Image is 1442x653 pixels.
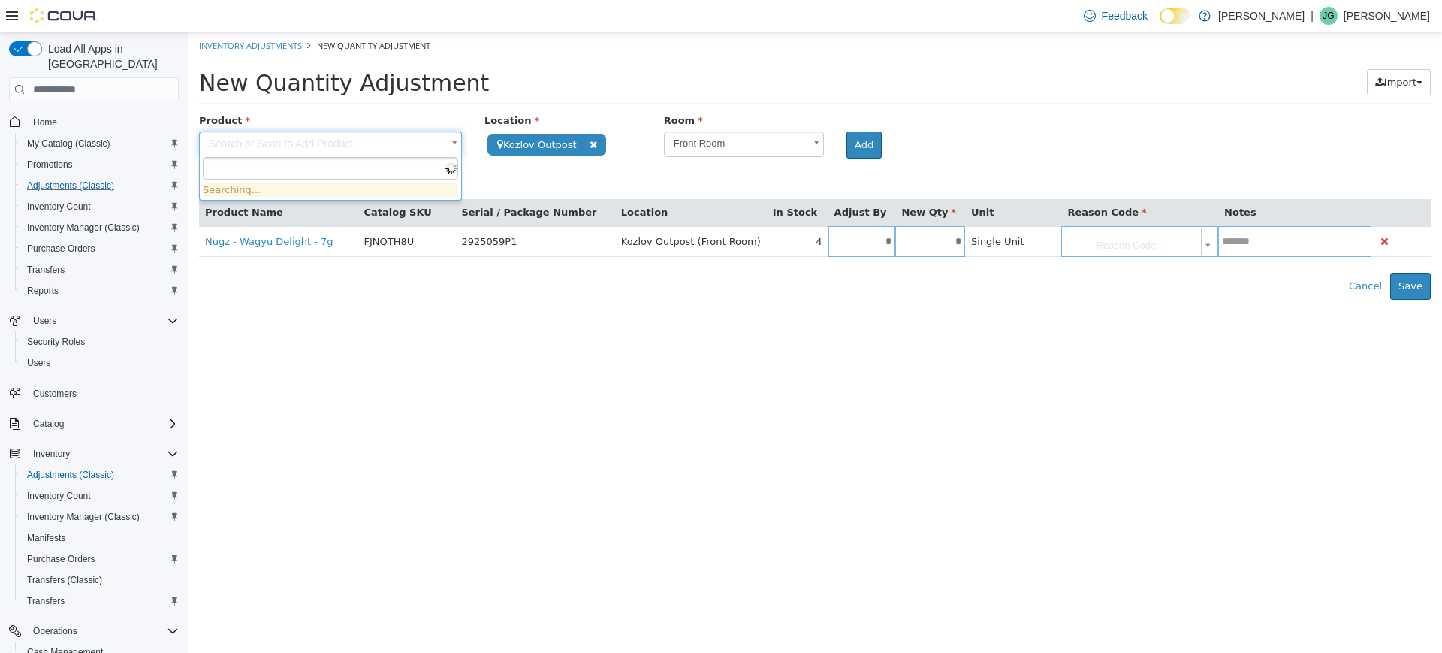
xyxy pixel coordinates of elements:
[27,385,83,403] a: Customers
[33,418,64,430] span: Catalog
[1218,7,1305,25] p: [PERSON_NAME]
[27,622,179,640] span: Operations
[27,595,65,607] span: Transfers
[21,508,146,526] a: Inventory Manager (Classic)
[21,240,101,258] a: Purchase Orders
[21,466,120,484] a: Adjustments (Classic)
[15,331,185,352] button: Security Roles
[27,138,110,150] span: My Catalog (Classic)
[15,506,185,528] button: Inventory Manager (Classic)
[21,571,108,589] a: Transfers (Classic)
[3,382,185,404] button: Customers
[27,222,140,234] span: Inventory Manager (Classic)
[27,553,95,565] span: Purchase Orders
[21,198,97,216] a: Inventory Count
[21,333,179,351] span: Security Roles
[27,490,91,502] span: Inventory Count
[27,312,179,330] span: Users
[27,415,179,433] span: Catalog
[3,413,185,434] button: Catalog
[1344,7,1430,25] p: [PERSON_NAME]
[15,352,185,373] button: Users
[15,217,185,238] button: Inventory Manager (Classic)
[15,280,185,301] button: Reports
[42,41,179,71] span: Load All Apps in [GEOGRAPHIC_DATA]
[15,175,185,196] button: Adjustments (Classic)
[1323,7,1334,25] span: JG
[21,592,71,610] a: Transfers
[27,622,83,640] button: Operations
[27,112,179,131] span: Home
[27,285,59,297] span: Reports
[21,529,71,547] a: Manifests
[21,282,179,300] span: Reports
[21,333,91,351] a: Security Roles
[27,445,76,463] button: Inventory
[27,243,95,255] span: Purchase Orders
[21,135,179,153] span: My Catalog (Classic)
[21,135,116,153] a: My Catalog (Classic)
[21,198,179,216] span: Inventory Count
[1320,7,1338,25] div: Jenn Gagne
[33,315,56,327] span: Users
[15,464,185,485] button: Adjustments (Classic)
[21,156,79,174] a: Promotions
[27,312,62,330] button: Users
[1160,8,1191,24] input: Dark Mode
[21,261,71,279] a: Transfers
[30,8,98,23] img: Cova
[27,384,179,403] span: Customers
[21,177,120,195] a: Adjustments (Classic)
[21,487,179,505] span: Inventory Count
[15,259,185,280] button: Transfers
[21,261,179,279] span: Transfers
[15,485,185,506] button: Inventory Count
[27,469,114,481] span: Adjustments (Classic)
[21,219,146,237] a: Inventory Manager (Classic)
[21,550,101,568] a: Purchase Orders
[21,508,179,526] span: Inventory Manager (Classic)
[21,354,56,372] a: Users
[21,219,179,237] span: Inventory Manager (Classic)
[21,487,97,505] a: Inventory Count
[27,264,65,276] span: Transfers
[33,625,77,637] span: Operations
[27,159,73,171] span: Promotions
[3,443,185,464] button: Inventory
[1102,8,1148,23] span: Feedback
[27,415,70,433] button: Catalog
[33,116,57,128] span: Home
[21,550,179,568] span: Purchase Orders
[15,591,185,612] button: Transfers
[15,570,185,591] button: Transfers (Classic)
[15,549,185,570] button: Purchase Orders
[27,357,50,369] span: Users
[15,133,185,154] button: My Catalog (Classic)
[1160,24,1160,25] span: Dark Mode
[27,511,140,523] span: Inventory Manager (Classic)
[21,592,179,610] span: Transfers
[15,528,185,549] button: Manifests
[3,110,185,132] button: Home
[3,310,185,331] button: Users
[21,240,179,258] span: Purchase Orders
[21,354,179,372] span: Users
[21,282,65,300] a: Reports
[15,238,185,259] button: Purchase Orders
[27,532,65,544] span: Manifests
[27,336,85,348] span: Security Roles
[1311,7,1314,25] p: |
[27,574,102,586] span: Transfers (Classic)
[21,156,179,174] span: Promotions
[33,448,70,460] span: Inventory
[27,113,63,132] a: Home
[15,150,270,165] li: Searching...
[21,529,179,547] span: Manifests
[1078,1,1154,31] a: Feedback
[27,180,114,192] span: Adjustments (Classic)
[15,154,185,175] button: Promotions
[15,196,185,217] button: Inventory Count
[21,466,179,484] span: Adjustments (Classic)
[27,201,91,213] span: Inventory Count
[3,621,185,642] button: Operations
